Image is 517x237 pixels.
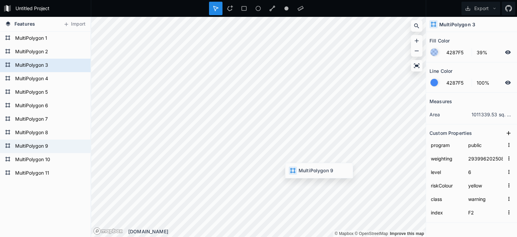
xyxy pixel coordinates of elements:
[429,194,463,204] input: Name
[467,167,504,177] input: Empty
[467,194,504,204] input: Empty
[467,153,504,164] input: Empty
[429,35,450,46] h2: Fill Color
[429,207,463,217] input: Name
[472,111,514,118] dd: 1011339.53 sq. km
[429,140,463,150] input: Name
[429,153,463,164] input: Name
[429,66,452,76] h2: Line Color
[429,180,463,190] input: Name
[461,2,500,15] button: Export
[60,19,89,30] button: Import
[439,21,475,28] h4: MultiPolygon 3
[128,228,426,235] div: [DOMAIN_NAME]
[467,180,504,190] input: Empty
[93,227,123,235] a: Mapbox logo
[429,111,472,118] dt: area
[429,167,463,177] input: Name
[14,20,35,27] span: Features
[355,231,388,236] a: OpenStreetMap
[467,207,504,217] input: Empty
[335,231,353,236] a: Mapbox
[429,96,452,107] h2: Measures
[429,128,472,138] h2: Custom Properties
[390,231,424,236] a: Map feedback
[467,140,504,150] input: Empty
